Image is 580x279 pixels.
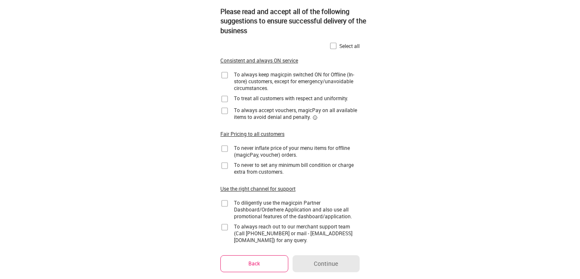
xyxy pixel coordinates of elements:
[220,255,288,272] button: Back
[234,95,348,101] div: To treat all customers with respect and uniformity.
[220,71,229,79] img: home-delivery-unchecked-checkbox-icon.f10e6f61.svg
[339,42,360,49] div: Select all
[329,42,338,50] img: home-delivery-unchecked-checkbox-icon.f10e6f61.svg
[234,107,360,120] div: To always accept vouchers, magicPay on all available items to avoid denial and penalty.
[234,199,360,220] div: To diligently use the magicpin Partner Dashboard/Orderhere Application and also use all promotion...
[220,130,284,138] div: Fair Pricing to all customers
[234,161,360,175] div: To never to set any minimum bill condition or charge extra from customers.
[313,115,318,120] img: informationCircleBlack.2195f373.svg
[220,199,229,208] img: home-delivery-unchecked-checkbox-icon.f10e6f61.svg
[234,144,360,158] div: To never inflate price of your menu items for offline (magicPay, voucher) orders.
[234,223,360,243] div: To always reach out to our merchant support team (Call [PHONE_NUMBER] or mail - [EMAIL_ADDRESS][D...
[220,107,229,115] img: home-delivery-unchecked-checkbox-icon.f10e6f61.svg
[220,161,229,170] img: home-delivery-unchecked-checkbox-icon.f10e6f61.svg
[220,95,229,103] img: home-delivery-unchecked-checkbox-icon.f10e6f61.svg
[293,255,360,272] button: Continue
[220,144,229,153] img: home-delivery-unchecked-checkbox-icon.f10e6f61.svg
[220,57,298,64] div: Consistent and always ON service
[220,223,229,231] img: home-delivery-unchecked-checkbox-icon.f10e6f61.svg
[220,185,296,192] div: Use the right channel for support
[234,71,360,91] div: To always keep magicpin switched ON for Offline (In-store) customers, except for emergency/unavoi...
